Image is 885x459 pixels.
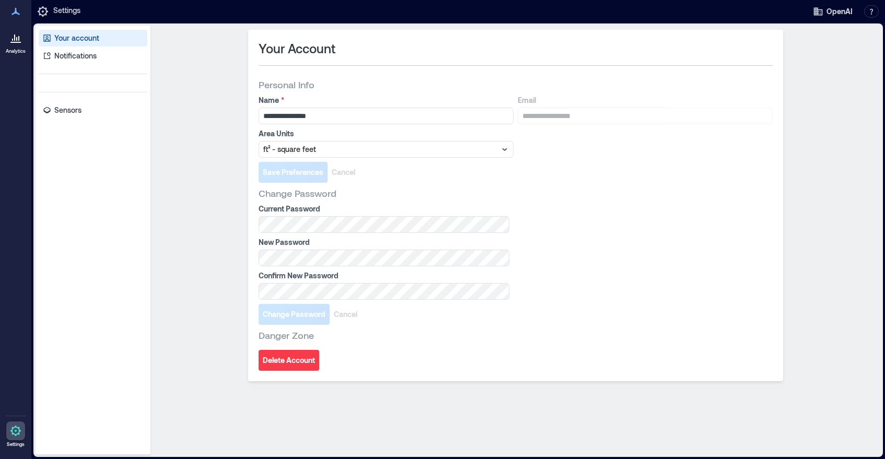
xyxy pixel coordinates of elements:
[259,187,336,199] span: Change Password
[334,309,357,320] span: Cancel
[39,48,147,64] a: Notifications
[54,33,99,43] p: Your account
[328,162,359,183] button: Cancel
[259,270,507,281] label: Confirm New Password
[259,162,328,183] button: Save Preferences
[259,237,507,248] label: New Password
[259,350,319,371] button: Delete Account
[518,95,771,105] label: Email
[259,304,330,325] button: Change Password
[263,167,323,178] span: Save Preferences
[7,441,25,448] p: Settings
[39,102,147,119] a: Sensors
[259,95,511,105] label: Name
[263,355,315,366] span: Delete Account
[53,5,80,18] p: Settings
[259,40,335,57] span: Your Account
[3,25,29,57] a: Analytics
[39,30,147,46] a: Your account
[259,329,314,342] span: Danger Zone
[6,48,26,54] p: Analytics
[330,304,362,325] button: Cancel
[259,78,315,91] span: Personal Info
[263,309,325,320] span: Change Password
[3,418,28,451] a: Settings
[810,3,856,20] button: OpenAI
[259,204,507,214] label: Current Password
[826,6,853,17] span: OpenAI
[259,128,511,139] label: Area Units
[332,167,355,178] span: Cancel
[54,105,81,115] p: Sensors
[54,51,97,61] p: Notifications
